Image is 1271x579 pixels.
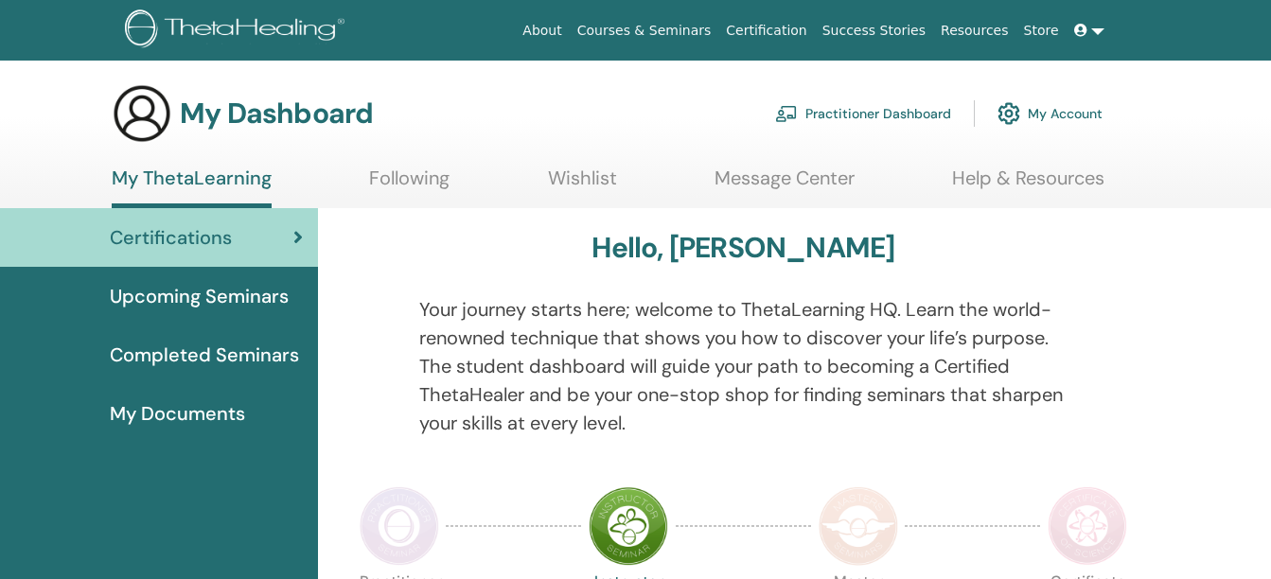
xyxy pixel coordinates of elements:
[548,167,617,203] a: Wishlist
[775,105,798,122] img: chalkboard-teacher.svg
[180,96,373,131] h3: My Dashboard
[718,13,814,48] a: Certification
[933,13,1016,48] a: Resources
[1048,486,1127,566] img: Certificate of Science
[997,97,1020,130] img: cog.svg
[112,83,172,144] img: generic-user-icon.jpg
[110,223,232,252] span: Certifications
[952,167,1104,203] a: Help & Resources
[360,486,439,566] img: Practitioner
[1016,13,1067,48] a: Store
[589,486,668,566] img: Instructor
[819,486,898,566] img: Master
[110,282,289,310] span: Upcoming Seminars
[815,13,933,48] a: Success Stories
[775,93,951,134] a: Practitioner Dashboard
[110,341,299,369] span: Completed Seminars
[715,167,855,203] a: Message Center
[419,295,1067,437] p: Your journey starts here; welcome to ThetaLearning HQ. Learn the world-renowned technique that sh...
[515,13,569,48] a: About
[112,167,272,208] a: My ThetaLearning
[591,231,894,265] h3: Hello, [PERSON_NAME]
[570,13,719,48] a: Courses & Seminars
[125,9,351,52] img: logo.png
[369,167,450,203] a: Following
[997,93,1103,134] a: My Account
[110,399,245,428] span: My Documents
